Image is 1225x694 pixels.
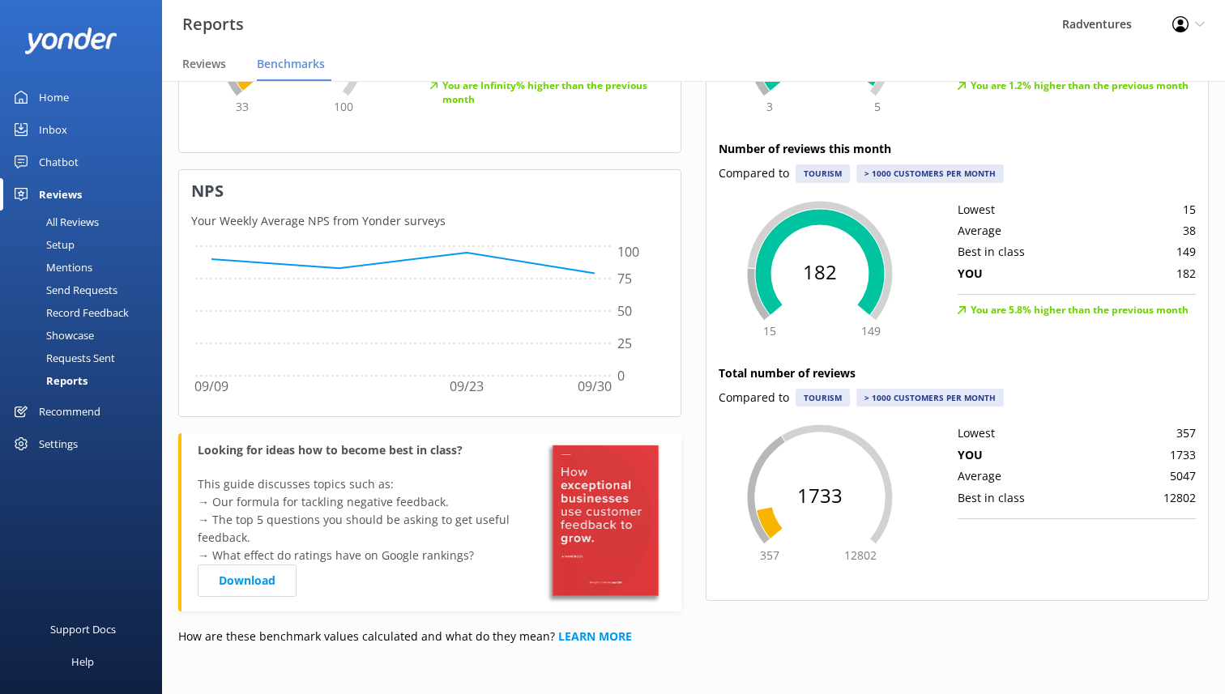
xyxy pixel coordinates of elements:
p: Average [958,222,1001,240]
a: Setup [10,233,162,256]
div: Help [71,645,94,678]
h4: Number of reviews this month [719,140,1196,158]
tspan: 0 [617,367,625,385]
div: Setup [10,233,75,256]
b: YOU [958,447,983,462]
a: All Reviews [10,211,162,233]
p: 182 [1176,265,1196,283]
tspan: 100 [617,244,639,262]
div: > 1000 customers per month [856,164,1004,182]
div: Showcase [10,324,94,347]
div: Reports [10,369,87,392]
tspan: 25 [617,334,632,352]
div: Chatbot [39,146,79,178]
div: Send Requests [10,279,117,301]
p: 12802 [1163,489,1196,507]
p: How are these benchmark values calculated and what do they mean? [178,628,681,645]
div: Requests Sent [10,347,115,369]
p: 149 [1176,243,1196,261]
span: Reviews [182,56,226,72]
p: 357 [1176,424,1196,442]
p: Compared to [719,164,789,182]
a: Send Requests [10,279,162,301]
div: > 1000 customers per month [856,389,1004,407]
h3: Reports [182,11,244,37]
p: Lowest [958,201,995,219]
p: You are 5.8% higher than the previous month [971,303,1189,317]
img: hand-book-mock-up.png [542,441,666,603]
div: Tourism [796,389,850,407]
div: Mentions [10,256,92,279]
a: Reports [10,369,162,392]
p: Your Weekly Average NPS from Yonder surveys [179,212,681,230]
b: YOU [958,266,983,281]
h3: NPS [179,170,236,212]
div: Settings [39,428,78,460]
p: You are Infinity% higher than the previous month [442,79,668,106]
a: LEARN MORE [558,628,632,644]
p: Average [958,467,1001,485]
a: Requests Sent [10,347,162,369]
p: 1733 [1170,446,1196,464]
p: This guide discusses topics such as: → Our formula for tackling negative feedback. → The top 5 qu... [198,475,532,564]
tspan: 75 [617,270,632,287]
div: Tourism [796,164,850,182]
tspan: 09/09 [194,378,228,396]
p: 5047 [1170,467,1196,485]
div: Home [39,81,69,113]
h4: Total number of reviews [719,364,1196,382]
div: Inbox [39,113,67,146]
tspan: 09/23 [450,378,484,396]
tspan: 50 [617,302,632,320]
div: Reviews [39,178,82,211]
a: Record Feedback [10,301,162,324]
p: 15 [1183,201,1196,219]
p: Lowest [958,424,995,442]
span: Benchmarks [257,56,325,72]
div: Support Docs [50,613,116,645]
a: Mentions [10,256,162,279]
div: Record Feedback [10,301,129,324]
img: yonder-white-logo.png [24,28,117,54]
a: Showcase [10,324,162,347]
p: Best in class [958,243,1025,261]
a: Download [198,564,297,597]
div: All Reviews [10,211,99,233]
tspan: 09/30 [578,378,612,396]
p: Compared to [719,389,789,407]
b: Looking for ideas how to become best in class? [198,442,463,458]
div: Recommend [39,395,100,428]
p: 38 [1183,222,1196,240]
p: You are 1.2% higher than the previous month [971,79,1189,92]
p: Best in class [958,489,1025,507]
